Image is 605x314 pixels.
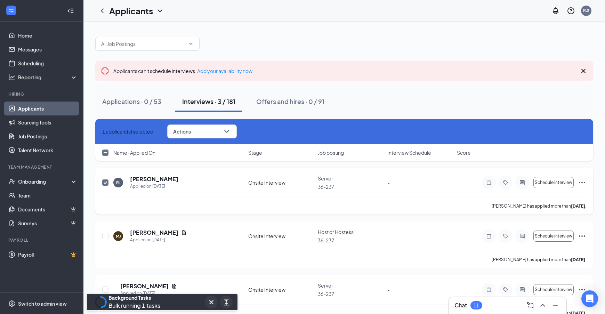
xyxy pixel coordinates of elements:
[318,282,333,289] span: Server
[173,129,191,134] span: Actions
[518,233,526,239] svg: ActiveChat
[120,282,169,290] h5: [PERSON_NAME]
[67,7,74,14] svg: Collapse
[18,188,78,202] a: Team
[18,178,72,185] div: Onboarding
[18,42,78,56] a: Messages
[454,301,467,309] h3: Chat
[188,41,194,47] svg: ChevronDown
[8,91,76,97] div: Hiring
[197,68,252,74] a: Add your availability now
[533,177,574,188] button: Schedule interview
[537,300,548,311] button: ChevronUp
[108,294,160,301] div: Background Tasks
[102,128,153,135] span: 1 applicant(s) selected
[18,202,78,216] a: DocumentsCrown
[533,284,574,295] button: Schedule interview
[101,67,109,75] svg: Error
[526,301,534,309] svg: ComposeMessage
[167,124,237,138] button: ActionsChevronDown
[116,233,121,239] div: MJ
[18,102,78,115] a: Applicants
[518,287,526,292] svg: ActiveChat
[318,229,354,235] span: Host or Hostess
[583,8,589,14] div: R#
[578,285,586,294] svg: Ellipses
[18,74,78,81] div: Reporting
[387,179,390,186] span: -
[318,149,344,156] span: Job posting
[156,7,164,15] svg: ChevronDown
[492,203,586,209] p: [PERSON_NAME] has applied more than .
[571,203,585,209] b: [DATE]
[578,178,586,187] svg: Ellipses
[539,301,547,309] svg: ChevronUp
[181,230,187,235] svg: Document
[535,287,572,292] span: Schedule interview
[18,216,78,230] a: SurveysCrown
[116,180,121,186] div: RJ
[98,7,106,15] svg: ChevronLeft
[387,287,390,293] span: -
[318,290,383,297] p: 36-237
[492,257,586,263] p: [PERSON_NAME] has applied more than .
[387,149,431,156] span: Interview Schedule
[18,248,78,261] a: PayrollCrown
[485,287,493,292] svg: Note
[535,234,572,239] span: Schedule interview
[8,300,15,307] svg: Settings
[550,300,561,311] button: Minimize
[318,237,383,244] p: 36-237
[318,175,333,182] span: Server
[567,7,575,15] svg: QuestionInfo
[501,233,510,239] svg: Tag
[248,233,314,240] div: Onsite Interview
[130,183,178,190] div: Applied on [DATE]
[101,40,185,48] input: All Job Postings
[387,233,390,239] span: -
[318,183,383,190] p: 36-237
[18,300,67,307] div: Switch to admin view
[130,236,187,243] div: Applied on [DATE]
[18,143,78,157] a: Talent Network
[248,179,314,186] div: Onsite Interview
[501,180,510,185] svg: Tag
[18,129,78,143] a: Job Postings
[102,97,161,106] div: Applications · 0 / 53
[525,300,536,311] button: ComposeMessage
[8,7,15,14] svg: WorkstreamLogo
[579,67,588,75] svg: Cross
[109,5,153,17] h1: Applicants
[248,286,314,293] div: Onsite Interview
[120,290,177,297] div: Applied on [DATE]
[113,149,155,156] span: Name · Applied On
[113,68,252,74] span: Applicants can't schedule interviews.
[485,233,493,239] svg: Note
[457,149,471,156] span: Score
[485,180,493,185] svg: Note
[501,287,510,292] svg: Tag
[256,97,324,106] div: Offers and hires · 0 / 91
[207,298,216,306] svg: Cross
[535,180,572,185] span: Schedule interview
[18,56,78,70] a: Scheduling
[518,180,526,185] svg: ActiveChat
[171,283,177,289] svg: Document
[222,298,231,306] svg: ArrowsExpand
[223,127,231,136] svg: ChevronDown
[8,164,76,170] div: Team Management
[474,303,479,308] div: 11
[130,229,178,236] h5: [PERSON_NAME]
[18,29,78,42] a: Home
[578,232,586,240] svg: Ellipses
[551,7,560,15] svg: Notifications
[8,237,76,243] div: Payroll
[8,74,15,81] svg: Analysis
[248,149,262,156] span: Stage
[571,257,585,262] b: [DATE]
[551,301,559,309] svg: Minimize
[108,302,160,309] span: Bulk running 1 tasks
[533,231,574,242] button: Schedule interview
[8,178,15,185] svg: UserCheck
